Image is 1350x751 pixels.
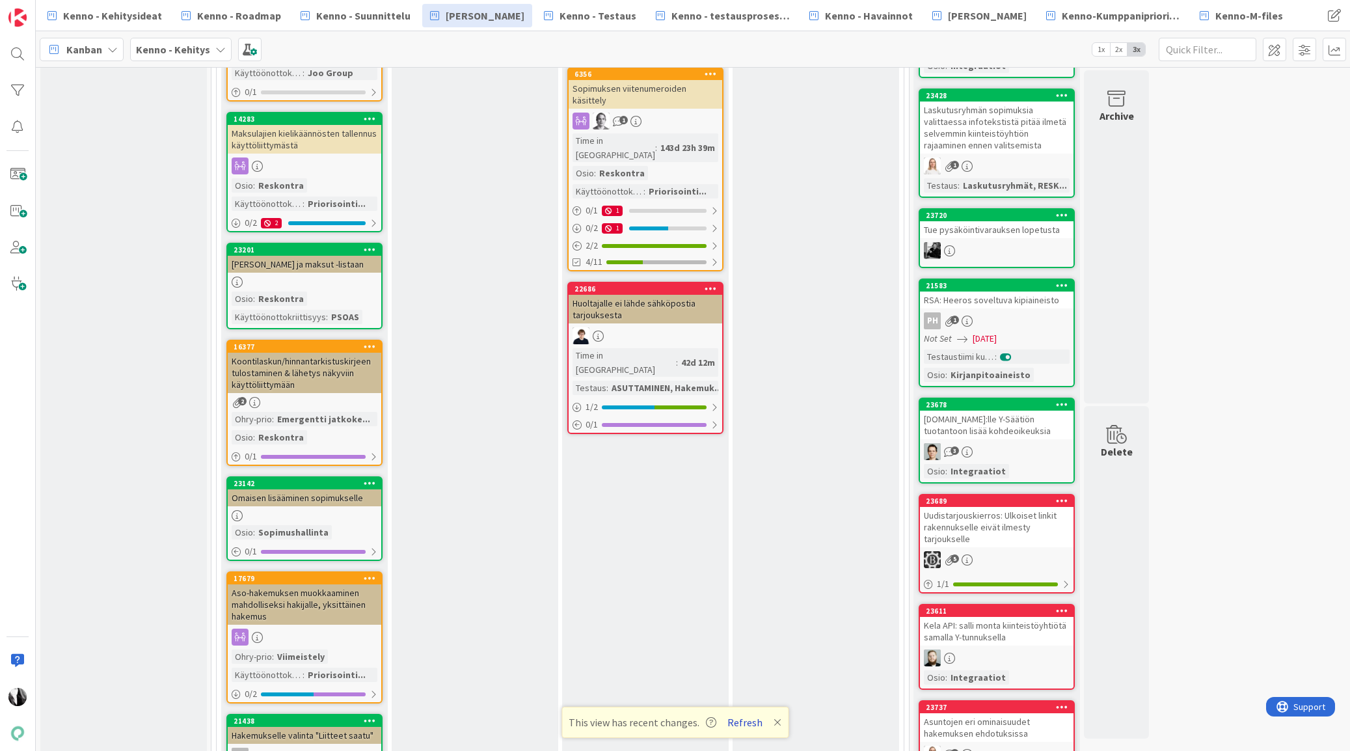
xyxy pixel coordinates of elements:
span: Kenno - Testaus [560,8,636,23]
span: : [303,197,304,211]
div: 23720 [920,210,1073,221]
div: 21583 [926,281,1073,290]
div: PSOAS [328,310,362,324]
div: 42d 12m [678,355,718,370]
div: 0/1 [569,416,722,433]
div: 21438 [228,715,381,727]
div: 16377Koontilaskun/hinnantarkistuskirjeen tulostaminen & lähetys näkyviin käyttöliittymään [228,341,381,393]
span: 2 / 2 [586,239,598,253]
div: PH [924,312,941,329]
div: Hakemukselle valinta "Liitteet saatu" [228,727,381,744]
a: Kenno - Kehitysideat [40,4,170,27]
span: Kanban [66,42,102,57]
span: 5 [951,554,959,563]
span: [PERSON_NAME] [948,8,1027,23]
span: 3 [951,446,959,455]
div: 23689 [926,497,1073,506]
div: Käyttöönottokriittisyys [232,197,303,211]
div: 21438 [234,717,381,726]
div: 0/2 [228,686,381,702]
div: 23428Laskutusryhmän sopimuksia valittaessa infotekstistä pitää ilmetä selvemmin kiinteistöyhtiön ... [920,90,1073,154]
div: 17679 [234,574,381,583]
div: 23737 [926,703,1073,712]
div: 23611Kela API: salli monta kiinteistöyhtiötä samalla Y-tunnuksella [920,605,1073,646]
div: Testaustiimi kurkkaa [924,349,995,364]
div: SL [920,157,1073,174]
span: : [594,166,596,180]
div: Osio [232,430,253,444]
div: Laskutusryhmät, RESK... [960,178,1070,193]
div: Delete [1101,444,1133,459]
div: 21583RSA: Heeros soveltuva kipiaineisto [920,280,1073,308]
span: : [995,349,997,364]
img: PH [593,113,610,130]
span: : [676,355,678,370]
div: Koontilaskun/hinnantarkistuskirjeen tulostaminen & lähetys näkyviin käyttöliittymään [228,353,381,393]
div: Reskontra [255,430,307,444]
div: Uudistarjouskierros: Ulkoiset linkit rakennukselle eivät ilmesty tarjoukselle [920,507,1073,547]
span: 0 / 1 [245,85,257,99]
div: 0/21 [569,220,722,236]
div: 1 [602,206,623,216]
img: SH [924,649,941,666]
div: 0/11 [569,202,722,219]
a: Kenno - Suunnittelu [293,4,418,27]
div: 23201[PERSON_NAME] ja maksut -listaan [228,244,381,273]
div: 23142Omaisen lisääminen sopimukselle [228,478,381,506]
a: [PERSON_NAME] [925,4,1034,27]
span: 4/11 [586,255,602,269]
span: : [253,430,255,444]
div: 23428 [926,91,1073,100]
span: : [945,368,947,382]
div: 2 [261,218,282,228]
span: 0 / 2 [586,221,598,235]
span: Kenno - Roadmap [197,8,281,23]
span: : [655,141,657,155]
div: 23689Uudistarjouskierros: Ulkoiset linkit rakennukselle eivät ilmesty tarjoukselle [920,495,1073,547]
span: 1 [951,161,959,169]
div: 1 [602,223,623,234]
div: 14283Maksulajien kielikäännösten tallennus käyttöliittymästä [228,113,381,154]
div: Reskontra [596,166,648,180]
div: 23737Asuntojen eri ominaisuudet hakemuksen ehdotuksissa [920,702,1073,742]
div: Osio [232,292,253,306]
div: ASUTTAMINEN, Hakemuk... [608,381,725,395]
div: Osio [924,464,945,478]
div: 0/1 [228,84,381,100]
span: Kenno-M-files [1215,8,1283,23]
img: SL [924,157,941,174]
div: 17679 [228,573,381,584]
span: 3x [1127,43,1145,56]
span: : [253,525,255,539]
img: KM [924,242,941,259]
div: 23611 [926,607,1073,616]
div: [DOMAIN_NAME]:lle Y-Säätiön tuotantoon lisää kohdeoikeuksia [920,411,1073,439]
div: 0/1 [228,543,381,560]
span: : [272,649,274,664]
div: 6356 [569,68,722,80]
div: 14283 [228,113,381,125]
div: Time in [GEOGRAPHIC_DATA] [573,348,676,377]
span: : [303,668,304,682]
div: 23678 [926,400,1073,409]
div: 2/2 [569,238,722,254]
div: 6356Sopimuksen viitenumeroiden käsittely [569,68,722,109]
span: [PERSON_NAME] [446,8,524,23]
span: 0 / 1 [586,418,598,431]
i: Not Set [924,333,952,344]
div: 6356 [574,70,722,79]
div: Huoltajalle ei lähde sähköpostia tarjouksesta [569,295,722,323]
div: 16377 [228,341,381,353]
a: Kenno-Kumppanipriorisointi [1038,4,1188,27]
div: 23737 [920,702,1073,713]
div: Kela API: salli monta kiinteistöyhtiötä samalla Y-tunnuksella [920,617,1073,646]
div: 23201 [234,245,381,254]
span: 0 / 1 [245,545,257,558]
img: avatar [8,724,27,743]
div: PH [569,113,722,130]
div: SH [920,649,1073,666]
a: Kenno - Havainnot [802,4,921,27]
div: Joo Group [304,66,357,80]
b: Kenno - Kehitys [136,43,210,56]
div: Osio [924,368,945,382]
